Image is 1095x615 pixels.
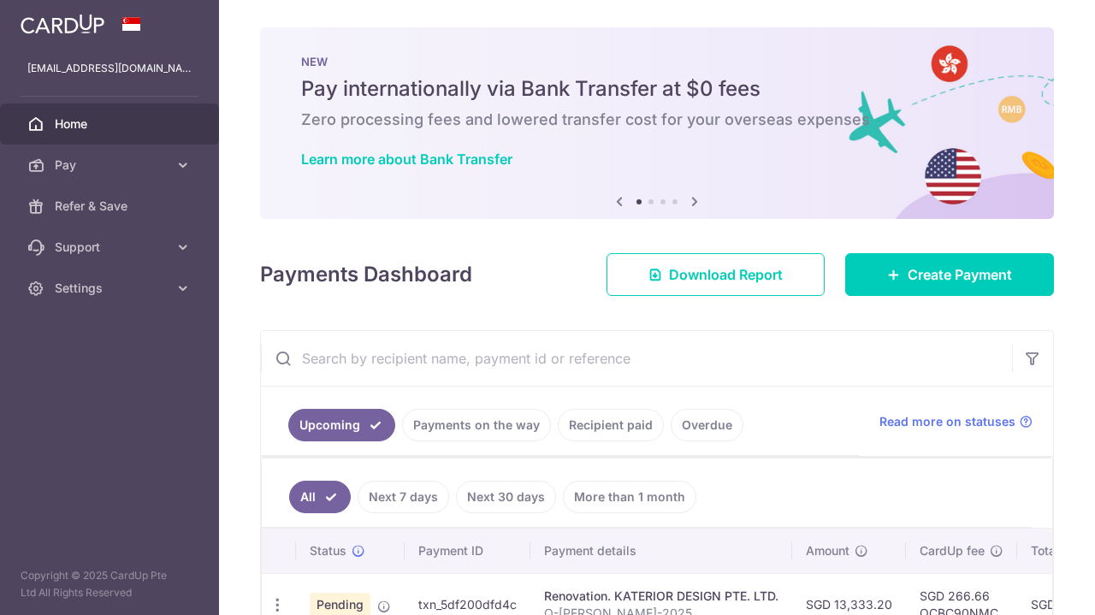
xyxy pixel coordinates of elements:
a: Read more on statuses [879,413,1033,430]
a: Payments on the way [402,409,551,441]
span: Status [310,542,346,559]
h4: Payments Dashboard [260,259,472,290]
span: CardUp fee [920,542,985,559]
a: Overdue [671,409,743,441]
img: CardUp [21,14,104,34]
a: Create Payment [845,253,1054,296]
a: Next 7 days [358,481,449,513]
h5: Pay internationally via Bank Transfer at $0 fees [301,75,1013,103]
p: [EMAIL_ADDRESS][DOMAIN_NAME] [27,60,192,77]
div: Renovation. KATERIOR DESIGN PTE. LTD. [544,588,778,605]
span: Amount [806,542,849,559]
iframe: Opens a widget where you can find more information [985,564,1078,606]
span: Download Report [669,264,783,285]
a: All [289,481,351,513]
span: Refer & Save [55,198,168,215]
span: Create Payment [908,264,1012,285]
span: Settings [55,280,168,297]
h6: Zero processing fees and lowered transfer cost for your overseas expenses [301,109,1013,130]
input: Search by recipient name, payment id or reference [261,331,1012,386]
a: Recipient paid [558,409,664,441]
th: Payment details [530,529,792,573]
th: Payment ID [405,529,530,573]
p: NEW [301,55,1013,68]
a: Download Report [607,253,825,296]
span: Read more on statuses [879,413,1015,430]
span: Support [55,239,168,256]
img: Bank transfer banner [260,27,1054,219]
a: Learn more about Bank Transfer [301,151,512,168]
span: Pay [55,157,168,174]
a: Upcoming [288,409,395,441]
span: Home [55,115,168,133]
a: More than 1 month [563,481,696,513]
a: Next 30 days [456,481,556,513]
span: Total amt. [1031,542,1087,559]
